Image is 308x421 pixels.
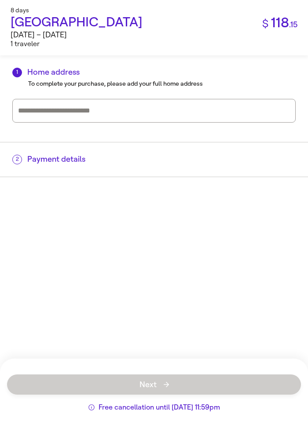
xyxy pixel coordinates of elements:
[139,381,169,388] span: Next
[28,79,296,88] div: To complete your purchase, please add your full home address
[12,68,296,77] h2: Home address
[11,40,143,48] div: 1 traveler
[252,15,297,48] div: 118
[7,374,301,395] button: Next
[11,30,143,40] div: [DATE] – [DATE]
[88,404,220,411] button: Free cancellation until [DATE] 11:59pm
[11,7,297,15] div: 8 days
[11,14,143,30] span: [GEOGRAPHIC_DATA]
[289,20,297,29] span: . 15
[12,155,296,164] h2: Payment details
[18,104,290,118] input: Street address, city, state
[262,18,268,30] span: $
